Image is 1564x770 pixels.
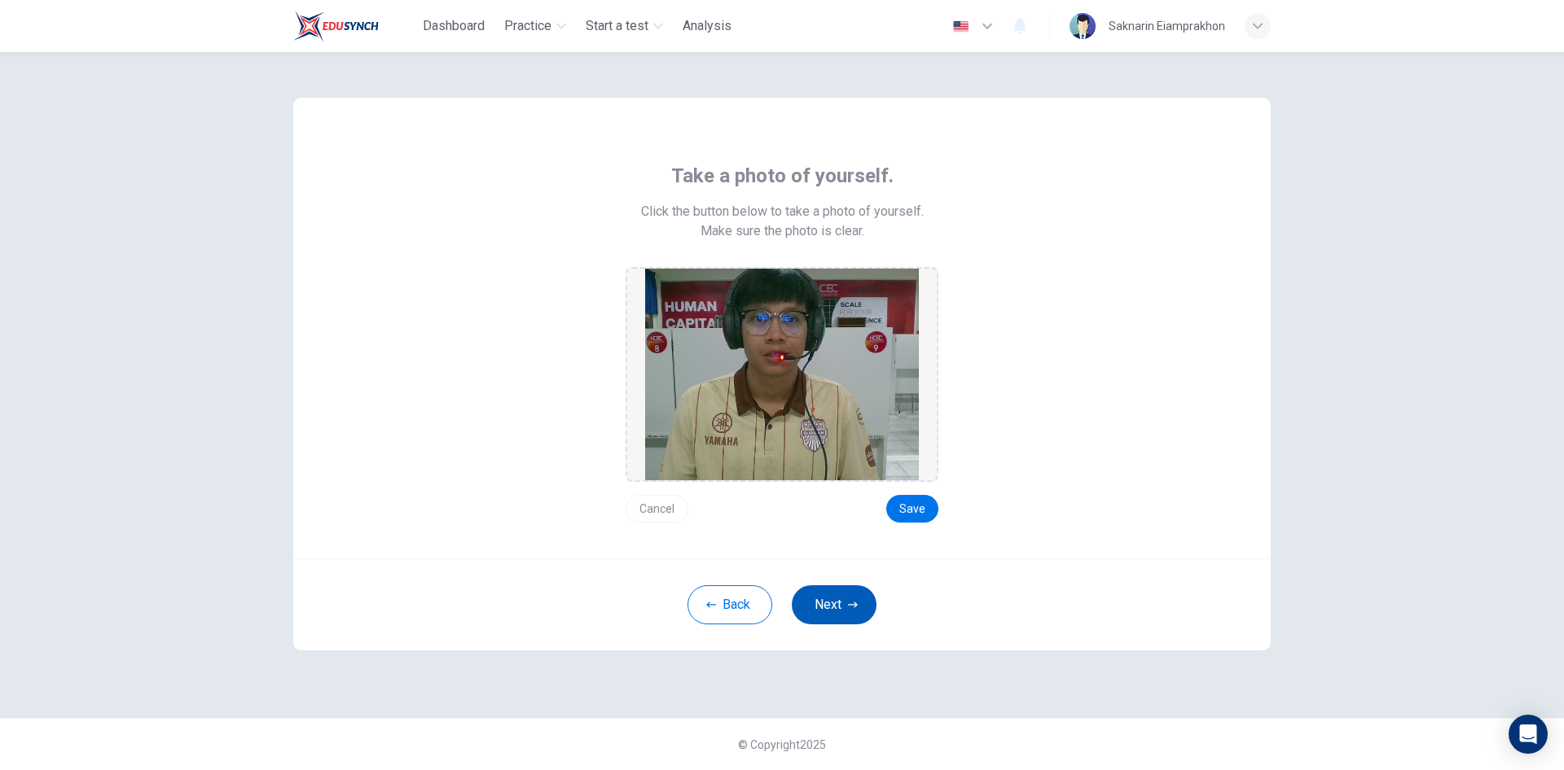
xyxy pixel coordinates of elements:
div: Open Intercom Messenger [1509,715,1548,754]
div: Saknarin Eiamprakhon [1109,16,1225,36]
img: Profile picture [1070,13,1096,39]
img: Train Test logo [293,10,379,42]
span: Start a test [586,16,648,36]
a: Train Test logo [293,10,416,42]
span: Dashboard [423,16,485,36]
img: preview screemshot [645,269,919,480]
button: Cancel [626,495,688,523]
button: Dashboard [416,11,491,41]
span: Make sure the photo is clear. [701,221,864,241]
span: Click the button below to take a photo of yourself. [641,202,924,221]
span: Take a photo of yourself. [671,163,894,189]
span: Analysis [683,16,731,36]
span: Practice [504,16,551,36]
button: Analysis [676,11,738,41]
button: Practice [498,11,573,41]
button: Next [792,585,876,624]
img: en [951,20,971,33]
button: Save [886,495,938,523]
button: Back [688,585,772,624]
span: © Copyright 2025 [738,738,826,751]
button: Start a test [579,11,670,41]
